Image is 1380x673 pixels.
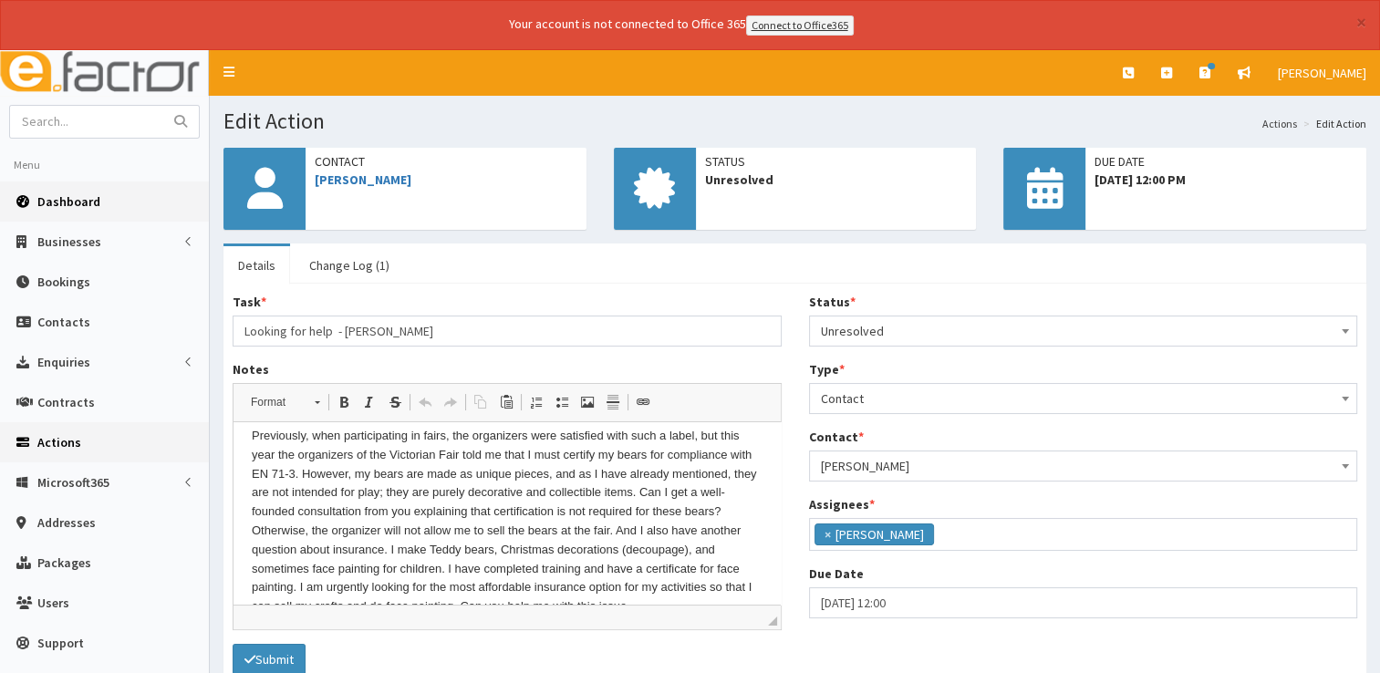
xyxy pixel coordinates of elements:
a: Strike Through [382,390,408,414]
button: × [1356,13,1366,32]
span: Contacts [37,314,90,330]
span: [DATE] 12:00 PM [1095,171,1357,189]
span: Contact [809,383,1358,414]
label: Task [233,293,266,311]
span: Format [242,390,306,414]
span: Packages [37,554,91,571]
span: [PERSON_NAME] [1278,65,1366,81]
span: Unresolved [705,171,968,189]
span: Bookings [37,274,90,290]
label: Type [809,360,845,378]
span: Contracts [37,394,95,410]
a: Image [575,390,600,414]
a: Redo (Ctrl+Y) [438,390,463,414]
span: Addresses [37,514,96,531]
a: Copy (Ctrl+C) [468,390,493,414]
input: Search... [10,106,163,138]
a: [PERSON_NAME] [315,171,411,188]
span: Svitlana Artamonova [821,453,1346,479]
li: Edit Action [1299,116,1366,131]
span: Status [705,152,968,171]
span: Svitlana Artamonova [809,450,1358,481]
span: Contact [821,386,1346,411]
a: Change Log (1) [295,246,404,285]
span: Contact [315,152,577,171]
span: Drag to resize [768,616,777,626]
span: Actions [37,434,81,450]
span: Businesses [37,233,101,250]
a: Paste (Ctrl+V) [493,390,519,414]
span: Users [37,595,69,611]
a: Format [241,389,329,415]
a: Insert/Remove Numbered List [524,390,549,414]
div: Your account is not connected to Office 365 [148,15,1215,36]
a: Italic (Ctrl+I) [357,390,382,414]
a: Insert Horizontal Line [600,390,626,414]
span: Unresolved [809,316,1358,347]
a: Insert/Remove Bulleted List [549,390,575,414]
span: Dashboard [37,193,100,210]
h1: Edit Action [223,109,1366,133]
label: Assignees [809,495,875,513]
li: Paul Slade [815,523,934,545]
span: Enquiries [37,354,90,370]
label: Status [809,293,856,311]
span: × [825,525,831,544]
span: Unresolved [821,318,1346,344]
a: Connect to Office365 [746,16,854,36]
label: Contact [809,428,864,446]
a: Bold (Ctrl+B) [331,390,357,414]
label: Due Date [809,564,864,583]
label: Notes [233,360,269,378]
span: Support [37,635,84,651]
a: Details [223,246,290,285]
span: Due Date [1095,152,1357,171]
span: Microsoft365 [37,474,109,491]
a: [PERSON_NAME] [1264,50,1380,96]
p: Previously, when participating in fairs, the organizers were satisfied with such a label, but thi... [18,5,529,194]
iframe: Rich Text Editor, notes [233,422,781,605]
a: Undo (Ctrl+Z) [412,390,438,414]
a: Actions [1262,116,1297,131]
a: Link (Ctrl+L) [630,390,656,414]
